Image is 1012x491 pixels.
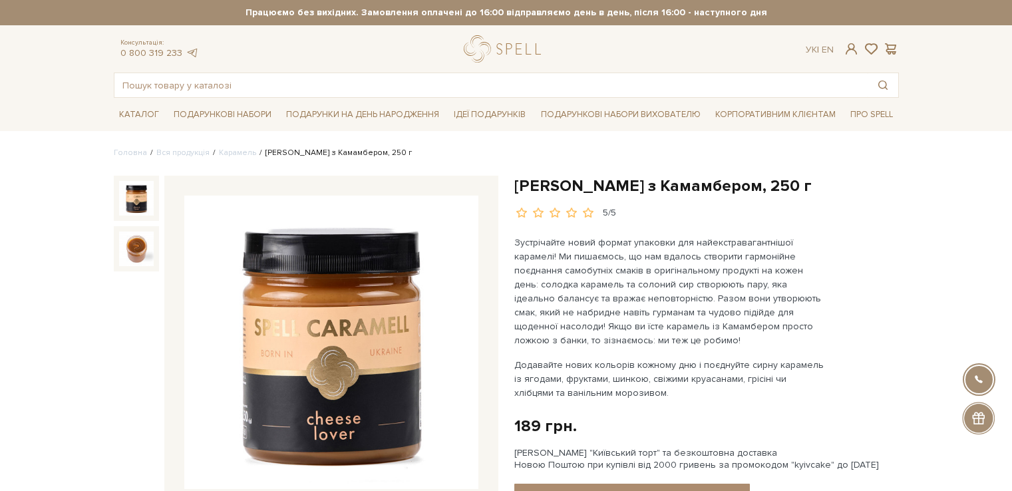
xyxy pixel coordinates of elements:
input: Пошук товару у каталозі [114,73,868,97]
a: Вся продукція [156,148,210,158]
div: Ук [806,44,834,56]
strong: Працюємо без вихідних. Замовлення оплачені до 16:00 відправляємо день в день, після 16:00 - насту... [114,7,899,19]
h1: [PERSON_NAME] з Камамбером, 250 г [514,176,899,196]
p: Додавайте нових кольорів кожному дню і поєднуйте сирну карамель із ягодами, фруктами, шинкою, сві... [514,358,826,400]
a: En [822,44,834,55]
a: logo [464,35,547,63]
a: Головна [114,148,147,158]
a: Каталог [114,104,164,125]
span: | [817,44,819,55]
img: Карамель з Камамбером, 250 г [119,232,154,266]
a: telegram [186,47,199,59]
a: Подарункові набори [168,104,277,125]
a: Корпоративним клієнтам [710,103,841,126]
a: Карамель [219,148,256,158]
img: Карамель з Камамбером, 250 г [119,181,154,216]
p: Зустрічайте новий формат упаковки для найекстравагантнішої карамелі! Ми пишаємось, що нам вдалось... [514,236,826,347]
a: Подарунки на День народження [281,104,444,125]
img: Карамель з Камамбером, 250 г [184,196,478,490]
a: 0 800 319 233 [120,47,182,59]
a: Ідеї подарунків [448,104,531,125]
span: Консультація: [120,39,199,47]
div: [PERSON_NAME] "Київський торт" та безкоштовна доставка Новою Поштою при купівлі від 2000 гривень ... [514,447,899,471]
li: [PERSON_NAME] з Камамбером, 250 г [256,147,412,159]
button: Пошук товару у каталозі [868,73,898,97]
div: 189 грн. [514,416,577,436]
a: Про Spell [845,104,898,125]
div: 5/5 [603,207,616,220]
a: Подарункові набори вихователю [536,103,706,126]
